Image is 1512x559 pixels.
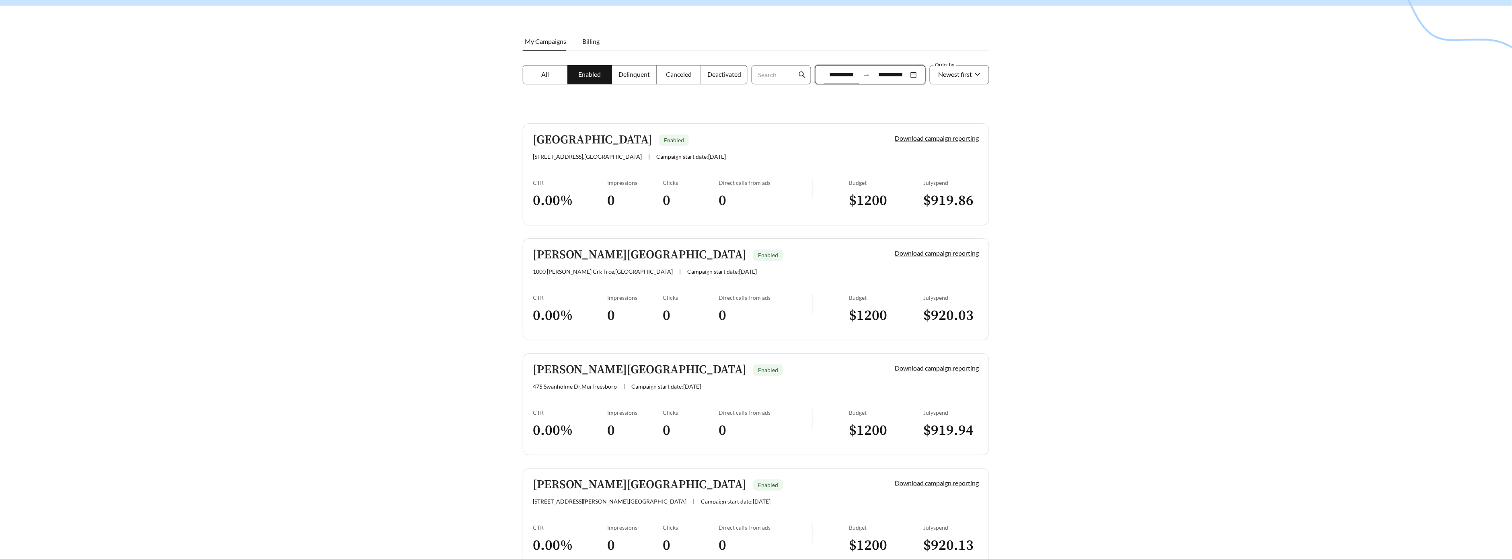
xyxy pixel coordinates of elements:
div: Clicks [663,409,719,416]
span: Campaign start date: [DATE] [701,498,770,505]
h3: 0 [663,536,719,555]
a: Download campaign reporting [895,249,979,257]
div: July spend [923,409,979,416]
h5: [PERSON_NAME][GEOGRAPHIC_DATA] [533,478,746,491]
h3: 0 [663,307,719,325]
div: Budget [849,179,923,186]
div: Direct calls from ads [719,409,812,416]
h3: 0.00 % [533,192,607,210]
span: | [693,498,694,505]
h3: 0.00 % [533,307,607,325]
span: [STREET_ADDRESS] , [GEOGRAPHIC_DATA] [533,153,642,160]
a: Download campaign reporting [895,364,979,372]
span: Enabled [664,137,684,143]
span: Delinquent [618,70,650,78]
span: to [863,71,870,78]
span: | [679,268,681,275]
h3: $ 1200 [849,422,923,440]
img: line [812,524,813,543]
h5: [GEOGRAPHIC_DATA] [533,133,652,147]
span: Enabled [758,481,778,488]
a: [GEOGRAPHIC_DATA]Enabled[STREET_ADDRESS],[GEOGRAPHIC_DATA]|Campaign start date:[DATE]Download cam... [523,123,989,225]
div: Impressions [607,179,663,186]
div: CTR [533,179,607,186]
span: | [648,153,650,160]
span: Enabled [758,367,778,373]
span: Billing [582,37,600,45]
h3: $ 1200 [849,536,923,555]
h3: 0.00 % [533,536,607,555]
div: Impressions [607,294,663,301]
a: Download campaign reporting [895,479,979,487]
div: Budget [849,524,923,531]
span: Campaign start date: [DATE] [631,383,701,390]
a: Download campaign reporting [895,134,979,142]
span: All [541,70,549,78]
img: line [812,179,813,199]
div: Direct calls from ads [719,294,812,301]
span: swap-right [863,71,870,78]
h5: [PERSON_NAME][GEOGRAPHIC_DATA] [533,248,746,262]
h3: 0 [719,192,812,210]
div: Impressions [607,524,663,531]
h3: 0 [663,192,719,210]
h3: 0 [719,307,812,325]
div: July spend [923,294,979,301]
div: CTR [533,524,607,531]
span: | [623,383,625,390]
h3: $ 920.03 [923,307,979,325]
div: July spend [923,524,979,531]
span: 475 Swanholme Dr , Murfreesboro [533,383,617,390]
h3: $ 920.13 [923,536,979,555]
div: July spend [923,179,979,186]
div: Direct calls from ads [719,179,812,186]
h3: $ 919.94 [923,422,979,440]
span: 1000 [PERSON_NAME] Crk Trce , [GEOGRAPHIC_DATA] [533,268,673,275]
img: line [812,294,813,313]
div: CTR [533,294,607,301]
span: Canceled [666,70,692,78]
div: Budget [849,409,923,416]
h3: 0 [663,422,719,440]
img: line [812,409,813,428]
h3: 0 [719,536,812,555]
div: Impressions [607,409,663,416]
span: Deactivated [707,70,741,78]
h3: $ 1200 [849,307,923,325]
div: Clicks [663,179,719,186]
h5: [PERSON_NAME][GEOGRAPHIC_DATA] [533,363,746,377]
span: Campaign start date: [DATE] [656,153,726,160]
span: Campaign start date: [DATE] [687,268,757,275]
h3: 0.00 % [533,422,607,440]
div: CTR [533,409,607,416]
span: My Campaigns [525,37,566,45]
h3: 0 [607,422,663,440]
div: Clicks [663,524,719,531]
h3: $ 919.86 [923,192,979,210]
h3: 0 [719,422,812,440]
span: Enabled [758,252,778,258]
span: Enabled [579,70,601,78]
span: search [799,71,806,78]
span: Newest first [939,70,972,78]
div: Clicks [663,294,719,301]
div: Budget [849,294,923,301]
h3: 0 [607,536,663,555]
h3: 0 [607,307,663,325]
h3: $ 1200 [849,192,923,210]
h3: 0 [607,192,663,210]
div: Direct calls from ads [719,524,812,531]
span: [STREET_ADDRESS][PERSON_NAME] , [GEOGRAPHIC_DATA] [533,498,686,505]
a: [PERSON_NAME][GEOGRAPHIC_DATA]Enabled475 Swanholme Dr,Murfreesboro|Campaign start date:[DATE]Down... [523,353,989,455]
a: [PERSON_NAME][GEOGRAPHIC_DATA]Enabled1000 [PERSON_NAME] Crk Trce,[GEOGRAPHIC_DATA]|Campaign start... [523,238,989,340]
